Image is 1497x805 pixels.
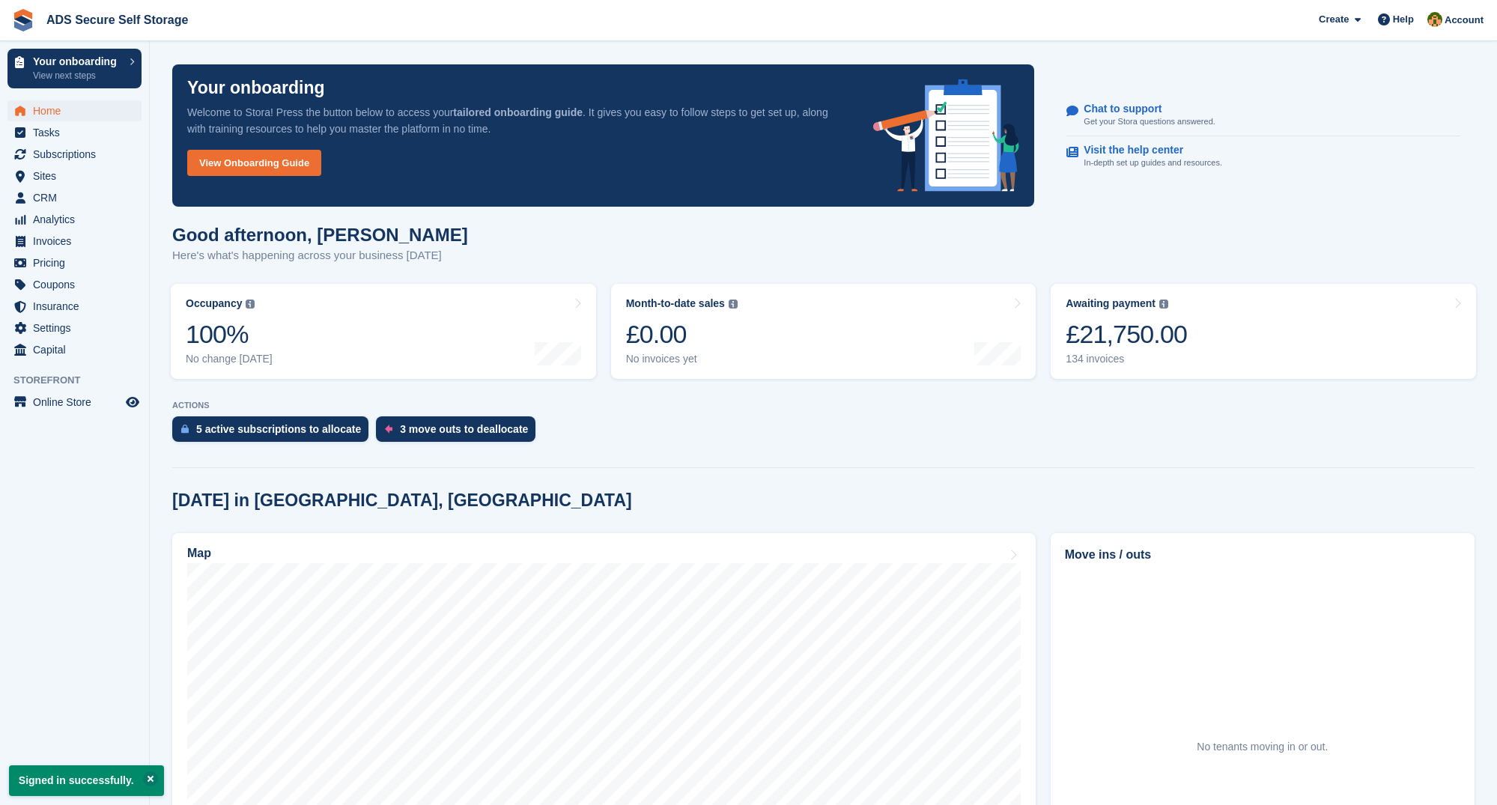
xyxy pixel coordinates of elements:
a: menu [7,296,142,317]
p: Your onboarding [33,56,122,67]
a: menu [7,339,142,360]
a: Chat to support Get your Stora questions answered. [1066,95,1460,136]
img: active_subscription_to_allocate_icon-d502201f5373d7db506a760aba3b589e785aa758c864c3986d89f69b8ff3... [181,424,189,434]
span: Create [1319,12,1349,27]
a: menu [7,187,142,208]
a: Your onboarding View next steps [7,49,142,88]
span: Tasks [33,122,123,143]
span: Coupons [33,274,123,295]
a: Preview store [124,393,142,411]
span: Home [33,100,123,121]
img: stora-icon-8386f47178a22dfd0bd8f6a31ec36ba5ce8667c1dd55bd0f319d3a0aa187defe.svg [12,9,34,31]
a: 3 move outs to deallocate [376,416,543,449]
h2: Move ins / outs [1065,546,1460,564]
div: Occupancy [186,297,242,310]
h2: Map [187,547,211,560]
span: Settings [33,318,123,338]
h1: Good afternoon, [PERSON_NAME] [172,225,468,245]
p: Visit the help center [1084,144,1210,157]
div: 134 invoices [1066,353,1187,365]
img: icon-info-grey-7440780725fd019a000dd9b08b2336e03edf1995a4989e88bcd33f0948082b44.svg [1159,300,1168,309]
a: Visit the help center In-depth set up guides and resources. [1066,136,1460,177]
a: menu [7,274,142,295]
p: Here's what's happening across your business [DATE] [172,247,468,264]
span: Online Store [33,392,123,413]
a: menu [7,144,142,165]
p: In-depth set up guides and resources. [1084,157,1222,169]
div: £21,750.00 [1066,319,1187,350]
span: Help [1393,12,1414,27]
span: Storefront [13,373,149,388]
img: icon-info-grey-7440780725fd019a000dd9b08b2336e03edf1995a4989e88bcd33f0948082b44.svg [246,300,255,309]
div: £0.00 [626,319,738,350]
div: No change [DATE] [186,353,273,365]
span: Subscriptions [33,144,123,165]
p: Get your Stora questions answered. [1084,115,1215,128]
a: menu [7,100,142,121]
img: onboarding-info-6c161a55d2c0e0a8cae90662b2fe09162a5109e8cc188191df67fb4f79e88e88.svg [873,79,1020,192]
div: Awaiting payment [1066,297,1156,310]
a: menu [7,231,142,252]
p: ACTIONS [172,401,1475,410]
div: No tenants moving in or out. [1197,739,1328,755]
a: menu [7,209,142,230]
img: move_outs_to_deallocate_icon-f764333ba52eb49d3ac5e1228854f67142a1ed5810a6f6cc68b1a99e826820c5.svg [385,425,392,434]
div: 5 active subscriptions to allocate [196,423,361,435]
span: Invoices [33,231,123,252]
p: Signed in successfully. [9,765,164,796]
p: Welcome to Stora! Press the button below to access your . It gives you easy to follow steps to ge... [187,104,849,137]
a: 5 active subscriptions to allocate [172,416,376,449]
span: Analytics [33,209,123,230]
p: Chat to support [1084,103,1203,115]
a: ADS Secure Self Storage [40,7,194,32]
a: menu [7,252,142,273]
a: menu [7,165,142,186]
img: icon-info-grey-7440780725fd019a000dd9b08b2336e03edf1995a4989e88bcd33f0948082b44.svg [729,300,738,309]
strong: tailored onboarding guide [453,106,583,118]
span: CRM [33,187,123,208]
span: Account [1445,13,1484,28]
div: No invoices yet [626,353,738,365]
span: Sites [33,165,123,186]
h2: [DATE] in [GEOGRAPHIC_DATA], [GEOGRAPHIC_DATA] [172,490,632,511]
a: menu [7,392,142,413]
p: Your onboarding [187,79,325,97]
span: Pricing [33,252,123,273]
a: menu [7,122,142,143]
img: Andrew Sargent [1427,12,1442,27]
div: 3 move outs to deallocate [400,423,528,435]
a: Awaiting payment £21,750.00 134 invoices [1051,284,1476,379]
a: View Onboarding Guide [187,150,321,176]
a: menu [7,318,142,338]
span: Insurance [33,296,123,317]
div: 100% [186,319,273,350]
div: Month-to-date sales [626,297,725,310]
a: Month-to-date sales £0.00 No invoices yet [611,284,1036,379]
a: Occupancy 100% No change [DATE] [171,284,596,379]
p: View next steps [33,69,122,82]
span: Capital [33,339,123,360]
